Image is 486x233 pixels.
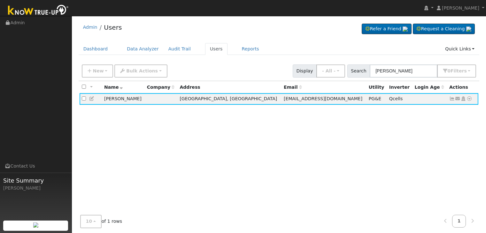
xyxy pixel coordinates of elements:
a: 1 [452,215,466,228]
div: Address [180,84,279,91]
img: retrieve [33,222,38,228]
span: 10 [86,219,92,224]
span: Display [293,64,317,78]
a: Data Analyzer [122,43,164,55]
div: Utility [369,84,385,91]
span: [EMAIL_ADDRESS][DOMAIN_NAME] [284,96,362,101]
img: retrieve [403,26,408,32]
a: Quick Links [440,43,479,55]
button: Bulk Actions [114,64,167,78]
a: Edit User [89,96,95,101]
button: 0Filters [437,64,476,78]
td: [PERSON_NAME] [102,93,145,105]
span: Qcells [389,96,403,101]
span: of 1 rows [80,215,122,228]
span: Email [284,85,302,90]
span: Bulk Actions [126,68,158,73]
a: Reports [237,43,264,55]
a: livetohunt2@sbcglobal.net [455,95,461,102]
a: Audit Trail [164,43,196,55]
a: Admin [83,25,97,30]
span: Site Summary [3,176,68,185]
span: New [93,68,104,73]
div: Inverter [389,84,410,91]
span: s [464,68,467,73]
a: Users [205,43,228,55]
input: Search [370,64,437,78]
a: Login As [460,96,466,101]
span: Name [104,85,123,90]
span: Filter [451,68,467,73]
td: [GEOGRAPHIC_DATA], [GEOGRAPHIC_DATA] [177,93,282,105]
a: Refer a Friend [362,24,412,34]
span: Days since last login [415,85,444,90]
span: Search [347,64,370,78]
a: Users [104,24,122,31]
span: PG&E [369,96,381,101]
button: 10 [80,215,102,228]
button: New [82,64,113,78]
a: Dashboard [79,43,113,55]
a: Show Graph [449,96,455,101]
button: - All - [316,64,345,78]
a: Request a Cleaning [413,24,475,34]
div: Actions [449,84,476,91]
a: Other actions [467,95,472,102]
div: [PERSON_NAME] [3,185,68,192]
span: Company name [147,85,174,90]
img: retrieve [466,26,471,32]
img: Know True-Up [5,4,72,18]
span: [PERSON_NAME] [442,5,479,11]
